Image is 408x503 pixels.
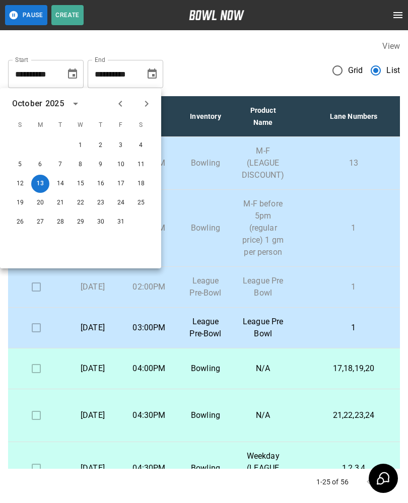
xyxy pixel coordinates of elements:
label: View [382,41,400,51]
p: [DATE] [73,409,113,421]
button: Oct 18, 2025 [132,175,150,193]
th: Inventory [177,96,234,137]
p: League Pre Bowl [242,316,284,340]
button: Oct 24, 2025 [112,194,130,212]
button: Oct 29, 2025 [72,213,90,231]
button: Next month [138,95,155,112]
span: S [132,115,150,135]
p: 1 [300,322,406,334]
button: Oct 26, 2025 [11,213,29,231]
p: League Pre-Bowl [185,316,226,340]
p: League Pre-Bowl [185,275,226,299]
div: 2025 [45,98,64,110]
button: Oct 27, 2025 [31,213,49,231]
p: [DATE] [73,363,113,375]
span: Grid [348,64,363,77]
img: logo [189,10,244,20]
p: [DATE] [73,281,113,293]
span: W [72,115,90,135]
p: 1-25 of 56 [316,477,349,487]
button: Choose date, selected date is Nov 12, 2025 [142,64,162,84]
p: 1 [300,222,406,234]
p: N/A [242,409,284,421]
button: open drawer [388,5,408,25]
button: Oct 9, 2025 [92,156,110,174]
p: Bowling [185,222,226,234]
button: Oct 11, 2025 [132,156,150,174]
p: League Pre Bowl [242,275,284,299]
p: Weekday (LEAGUE DISCOUNT) [242,450,284,486]
p: 02:00PM [129,281,169,293]
p: Bowling [185,157,226,169]
button: calendar view is open, switch to year view [67,95,84,112]
button: Oct 20, 2025 [31,194,49,212]
button: Oct 15, 2025 [72,175,90,193]
button: Oct 6, 2025 [31,156,49,174]
button: Oct 28, 2025 [51,213,70,231]
button: Oct 21, 2025 [51,194,70,212]
p: N/A [242,363,284,375]
button: Previous month [112,95,129,112]
span: List [386,64,400,77]
span: M [31,115,49,135]
button: Oct 12, 2025 [11,175,29,193]
button: Oct 16, 2025 [92,175,110,193]
button: Oct 4, 2025 [132,136,150,155]
p: 03:00PM [129,322,169,334]
p: 04:00PM [129,363,169,375]
button: Oct 1, 2025 [72,136,90,155]
button: Choose date, selected date is Oct 13, 2025 [62,64,83,84]
button: Oct 23, 2025 [92,194,110,212]
p: [DATE] [73,322,113,334]
p: Bowling [185,409,226,421]
span: T [51,115,70,135]
p: 17,18,19,20 [300,363,406,375]
span: T [92,115,110,135]
button: Pause [5,5,47,25]
p: [DATE] [73,462,113,474]
p: Bowling [185,462,226,474]
p: Bowling [185,363,226,375]
button: Oct 2, 2025 [92,136,110,155]
p: 04:30PM [129,462,169,474]
button: Oct 31, 2025 [112,213,130,231]
button: Oct 3, 2025 [112,136,130,155]
p: M-F before 5pm (regular price) 1 gm per person [242,198,284,258]
button: Create [51,5,84,25]
p: 04:30PM [129,409,169,421]
button: Oct 5, 2025 [11,156,29,174]
span: S [11,115,29,135]
p: 1,2,3,4 [300,462,406,474]
p: 13 [300,157,406,169]
button: Oct 17, 2025 [112,175,130,193]
button: Oct 8, 2025 [72,156,90,174]
button: Oct 10, 2025 [112,156,130,174]
button: Oct 7, 2025 [51,156,70,174]
button: Oct 13, 2025 [31,175,49,193]
p: 1 [300,281,406,293]
p: M-F (LEAGUE DISCOUNT) [242,145,284,181]
button: Oct 30, 2025 [92,213,110,231]
button: Oct 22, 2025 [72,194,90,212]
button: Oct 14, 2025 [51,175,70,193]
span: F [112,115,130,135]
button: Oct 25, 2025 [132,194,150,212]
p: 21,22,23,24 [300,409,406,421]
th: Product Name [234,96,292,137]
div: October [12,98,42,110]
button: Oct 19, 2025 [11,194,29,212]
